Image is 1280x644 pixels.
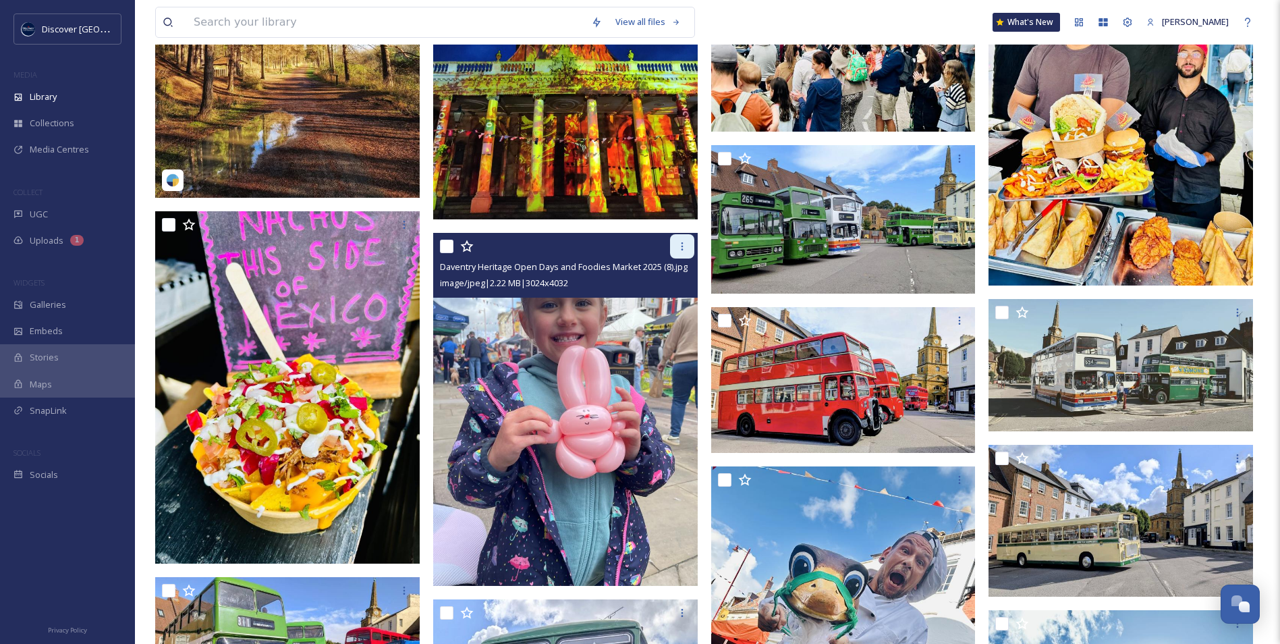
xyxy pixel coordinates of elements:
span: SOCIALS [13,448,40,458]
a: Privacy Policy [48,621,87,637]
a: [PERSON_NAME] [1140,9,1235,35]
a: View all files [609,9,688,35]
img: Daventry Heritage Open Days and Foodies Market 2025 (6).jpg [989,299,1253,431]
span: Discover [GEOGRAPHIC_DATA] [42,22,165,35]
a: What's New [993,13,1060,32]
input: Search your library [187,7,584,37]
img: Daventry Heritage Open Days and Foodies Market 2025 (2).jpg [989,445,1253,597]
span: SnapLink [30,404,67,417]
span: Maps [30,378,52,391]
span: UGC [30,208,48,221]
span: image/jpeg | 2.22 MB | 3024 x 4032 [440,277,568,289]
button: Open Chat [1221,585,1260,624]
img: Daventry Heritage Open Days and Foodies Market 2025 (7).jpg [711,144,976,294]
span: Library [30,90,57,103]
span: COLLECT [13,187,43,197]
span: Galleries [30,298,66,311]
span: Media Centres [30,143,89,156]
span: [PERSON_NAME] [1162,16,1229,28]
span: Collections [30,117,74,130]
span: Embeds [30,325,63,338]
img: Daventry Heritage Open Days and Foodies Market 2025 (8).jpg [433,233,698,585]
img: snapsea-logo.png [166,173,179,187]
span: Socials [30,468,58,481]
img: Untitled%20design%20%282%29.png [22,22,35,36]
div: 1 [70,235,84,246]
img: Daventry Heritage Open Days and Foodies Market 2025 (9).jpg [155,211,420,564]
span: Uploads [30,234,63,247]
span: Stories [30,351,59,364]
span: Daventry Heritage Open Days and Foodies Market 2025 (8).jpg [440,261,688,273]
img: Daventry Heritage Open Days and Foodies Market 2025 (3).jpg [711,307,976,453]
span: Privacy Policy [48,626,87,635]
span: WIDGETS [13,277,45,288]
span: MEDIA [13,70,37,80]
